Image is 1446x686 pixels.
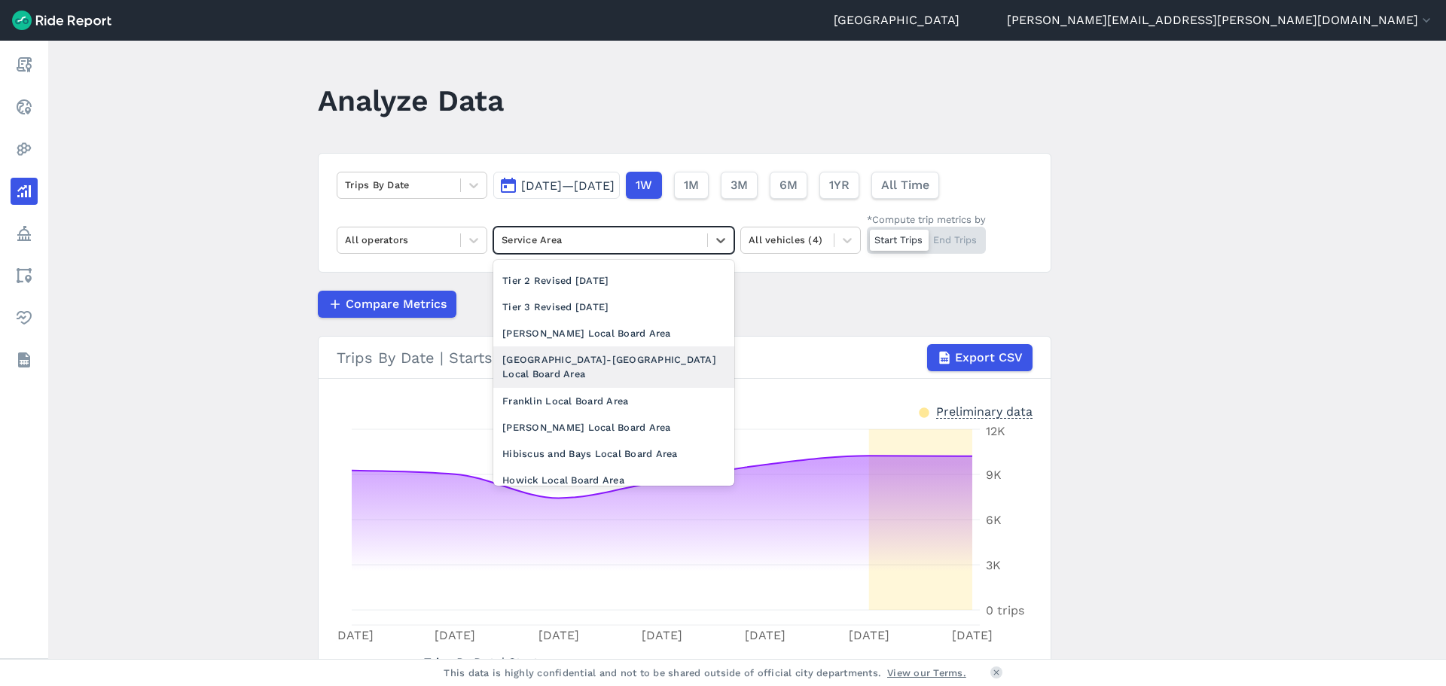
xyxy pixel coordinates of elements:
[346,295,447,313] span: Compare Metrics
[493,346,734,387] div: [GEOGRAPHIC_DATA]-[GEOGRAPHIC_DATA] Local Board Area
[881,176,929,194] span: All Time
[871,172,939,199] button: All Time
[674,172,709,199] button: 1M
[493,388,734,414] div: Franklin Local Board Area
[684,176,699,194] span: 1M
[1007,11,1434,29] button: [PERSON_NAME][EMAIL_ADDRESS][PERSON_NAME][DOMAIN_NAME]
[986,603,1024,617] tspan: 0 trips
[11,51,38,78] a: Report
[955,349,1023,367] span: Export CSV
[337,344,1033,371] div: Trips By Date | Starts
[333,628,374,642] tspan: [DATE]
[936,403,1033,419] div: Preliminary data
[745,628,786,642] tspan: [DATE]
[986,558,1001,572] tspan: 3K
[731,176,748,194] span: 3M
[424,651,502,671] span: Trips By Date
[986,468,1002,482] tspan: 9K
[521,178,615,193] span: [DATE]—[DATE]
[493,320,734,346] div: [PERSON_NAME] Local Board Area
[721,172,758,199] button: 3M
[318,80,504,121] h1: Analyze Data
[626,172,662,199] button: 1W
[834,11,959,29] a: [GEOGRAPHIC_DATA]
[11,93,38,120] a: Realtime
[493,294,734,320] div: Tier 3 Revised [DATE]
[435,628,475,642] tspan: [DATE]
[493,414,734,441] div: [PERSON_NAME] Local Board Area
[11,220,38,247] a: Policy
[867,212,986,227] div: *Compute trip metrics by
[11,136,38,163] a: Heatmaps
[11,178,38,205] a: Analyze
[952,628,993,642] tspan: [DATE]
[318,291,456,318] button: Compare Metrics
[829,176,850,194] span: 1YR
[11,346,38,373] a: Datasets
[819,172,859,199] button: 1YR
[986,424,1005,438] tspan: 12K
[927,344,1033,371] button: Export CSV
[636,176,652,194] span: 1W
[493,267,734,294] div: Tier 2 Revised [DATE]
[887,666,966,680] a: View our Terms.
[11,304,38,331] a: Health
[770,172,807,199] button: 6M
[849,628,889,642] tspan: [DATE]
[538,628,579,642] tspan: [DATE]
[986,513,1002,527] tspan: 6K
[493,172,620,199] button: [DATE]—[DATE]
[779,176,798,194] span: 6M
[642,628,682,642] tspan: [DATE]
[11,262,38,289] a: Areas
[12,11,111,30] img: Ride Report
[424,655,545,669] span: | Starts
[493,467,734,493] div: Howick Local Board Area
[493,441,734,467] div: Hibiscus and Bays Local Board Area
